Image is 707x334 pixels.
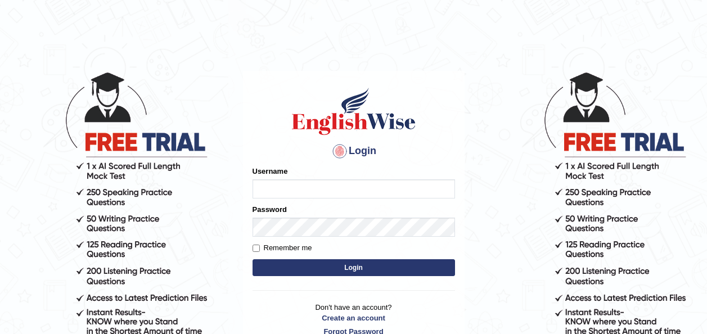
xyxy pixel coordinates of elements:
label: Password [253,204,287,215]
label: Remember me [253,242,312,254]
h4: Login [253,142,455,160]
a: Create an account [253,313,455,323]
input: Remember me [253,245,260,252]
button: Login [253,259,455,276]
label: Username [253,166,288,177]
img: Logo of English Wise sign in for intelligent practice with AI [290,86,418,137]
